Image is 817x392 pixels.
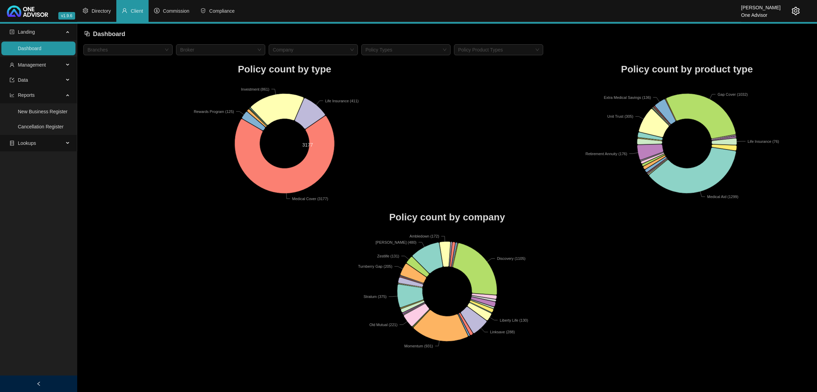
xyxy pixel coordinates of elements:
text: Ambledown (172) [410,234,439,238]
text: Life Insurance (411) [325,99,359,103]
span: user [122,8,127,13]
span: Reports [18,92,35,98]
text: Gap Cover (1032) [717,92,748,96]
a: New Business Register [18,109,68,114]
img: 2df55531c6924b55f21c4cf5d4484680-logo-light.svg [7,5,48,17]
span: setting [83,8,88,13]
span: database [10,141,14,146]
span: block [84,31,90,37]
text: Medical Aid (1299) [707,195,738,199]
span: v1.9.6 [58,12,75,20]
span: Commission [163,8,189,14]
span: Lookups [18,140,36,146]
span: Landing [18,29,35,35]
span: profile [10,30,14,34]
span: Client [131,8,143,14]
text: Unit Trust (305) [607,114,633,118]
span: Directory [92,8,111,14]
text: Liberty Life (130) [500,318,528,322]
span: user [10,62,14,67]
text: Stratum (375) [364,295,387,299]
h1: Policy count by type [83,62,486,77]
text: Momentum (931) [404,344,433,348]
span: safety [200,8,206,13]
span: Data [18,77,28,83]
text: Retirement Annuity (176) [585,151,627,155]
span: left [36,381,41,386]
text: Investment (861) [241,87,269,91]
div: One Advisor [741,9,781,17]
span: line-chart [10,93,14,97]
span: Compliance [209,8,235,14]
span: Dashboard [93,31,125,37]
div: [PERSON_NAME] [741,2,781,9]
span: import [10,78,14,82]
text: Linksave (288) [490,330,515,334]
span: setting [792,7,800,15]
h1: Policy count by company [83,210,811,225]
a: Dashboard [18,46,42,51]
text: Discovery (1105) [497,256,526,261]
text: Zestlife (131) [377,254,399,258]
text: Medical Cover (3177) [292,196,328,200]
span: Management [18,62,46,68]
text: Life Insurance (76) [748,139,779,143]
text: Turnberry Gap (205) [358,264,393,268]
text: Old Mutual (221) [370,323,398,327]
text: Rewards Program (125) [194,109,234,113]
text: [PERSON_NAME] (480) [376,240,417,244]
span: dollar [154,8,160,13]
a: Cancellation Register [18,124,63,129]
text: Extra Medical Savings (136) [604,95,651,99]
